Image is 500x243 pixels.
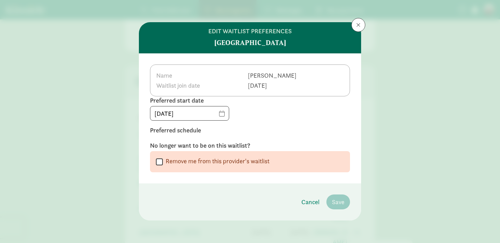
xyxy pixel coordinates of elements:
strong: [GEOGRAPHIC_DATA] [214,37,286,48]
span: Cancel [301,197,319,207]
label: Remove me from this provider's waitlist [163,157,269,165]
th: Waitlist join date [156,80,248,90]
label: Preferred start date [150,96,350,105]
span: Save [332,197,344,207]
th: Name [156,70,248,80]
label: No longer want to be on this waitlist? [150,141,350,150]
button: Cancel [296,194,325,209]
td: [PERSON_NAME] [248,70,297,80]
label: Preferred schedule [150,126,350,134]
h6: edit waitlist preferences [208,28,292,35]
button: Save [326,194,350,209]
td: [DATE] [248,80,297,90]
